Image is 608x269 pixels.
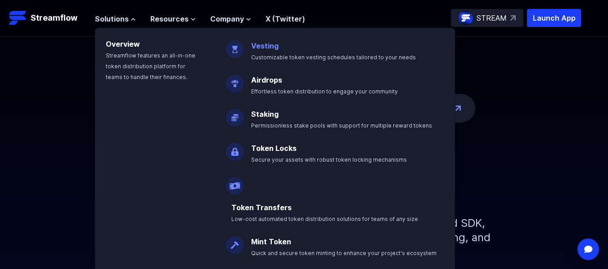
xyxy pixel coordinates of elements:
a: Streamflow [9,9,86,27]
span: Resources [150,13,189,24]
span: Company [210,13,244,24]
img: Airdrops [226,67,244,93]
a: STREAM [451,9,523,27]
img: Token Locks [226,136,244,161]
a: Token Transfers [231,203,292,212]
button: Solutions [95,13,136,24]
span: Quick and secure token minting to enhance your project's ecosystem [251,250,437,256]
span: Permissionless stake pools with support for multiple reward tokens [251,122,432,129]
img: Streamflow Logo [9,9,27,27]
span: Low-cost automated token distribution solutions for teams of any size [231,216,418,222]
img: Payroll [226,170,244,195]
p: Streamflow [31,12,77,24]
img: Staking [226,101,244,127]
a: Token Locks [251,144,297,153]
span: Streamflow features an all-in-one token distribution platform for teams to handle their finances. [106,52,195,80]
img: top-right-arrow.png [455,106,461,111]
span: Solutions [95,13,129,24]
img: streamflow-logo-circle.png [459,11,473,25]
img: Vesting [226,33,244,58]
p: STREAM [477,13,507,23]
button: Company [210,13,251,24]
span: Customizable token vesting schedules tailored to your needs [251,54,416,61]
a: Staking [251,110,279,119]
a: Mint Token [251,237,291,246]
span: Effortless token distribution to engage your community [251,88,398,95]
button: Launch App [527,9,581,27]
img: Mint Token [226,229,244,254]
a: Vesting [251,41,279,50]
img: top-right-arrow.svg [510,15,516,21]
a: Airdrops [251,75,282,84]
span: Secure your assets with robust token locking mechanisms [251,156,407,163]
div: Open Intercom Messenger [577,238,599,260]
a: X (Twitter) [266,14,305,23]
button: Resources [150,13,196,24]
a: Overview [106,40,140,49]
